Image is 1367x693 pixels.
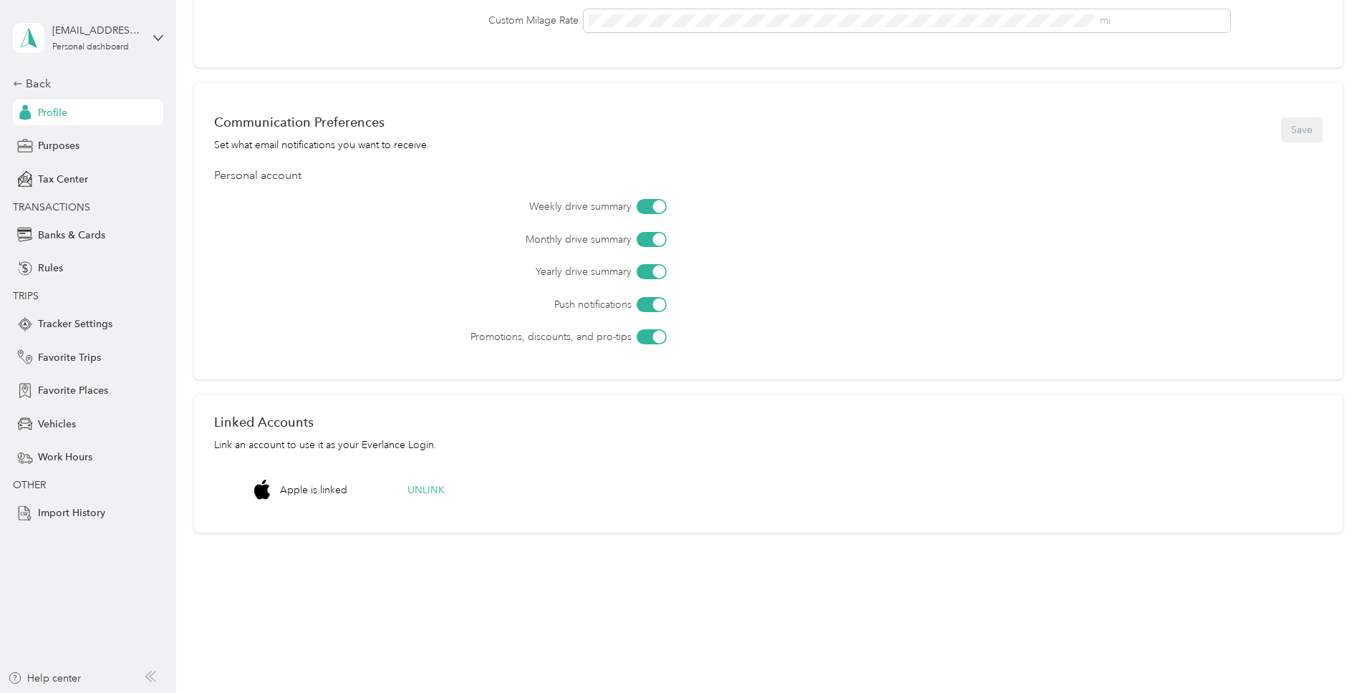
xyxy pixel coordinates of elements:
label: Monthly drive summary [294,232,632,247]
div: Link an account to use it as your Everlance Login. [214,437,1323,452]
span: Work Hours [38,450,92,465]
span: Banks & Cards [38,228,105,243]
label: Weekly drive summary [294,199,632,214]
span: Import History [38,505,105,520]
label: Promotions, discounts, and pro-tips [294,329,632,344]
label: Push notifications [294,297,632,312]
label: Custom Milage Rate [214,13,579,28]
div: Set what email notifications you want to receive. [214,137,430,152]
span: TRANSACTIONS [13,201,90,213]
span: Rules [38,261,63,276]
span: Favorite Trips [38,350,101,365]
div: Personal dashboard [52,43,129,52]
span: Profile [38,105,67,120]
div: Personal account [214,168,1323,185]
img: Apple Logo [254,480,271,500]
button: Help center [8,671,81,686]
span: Apple is linked [280,483,347,498]
span: OTHER [13,479,46,491]
span: Tracker Settings [38,316,112,331]
span: mi [1100,14,1111,26]
span: Purposes [38,138,79,153]
span: TRIPS [13,290,39,302]
div: Linked Accounts [214,415,1323,430]
span: Vehicles [38,417,76,432]
label: Yearly drive summary [294,264,632,279]
span: Tax Center [38,172,88,187]
iframe: Everlance-gr Chat Button Frame [1287,613,1367,693]
div: [EMAIL_ADDRESS][DOMAIN_NAME] [52,23,142,38]
button: Unlink [397,478,455,503]
div: Communication Preferences [214,115,430,130]
div: Back [13,75,156,92]
span: Favorite Places [38,383,108,398]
